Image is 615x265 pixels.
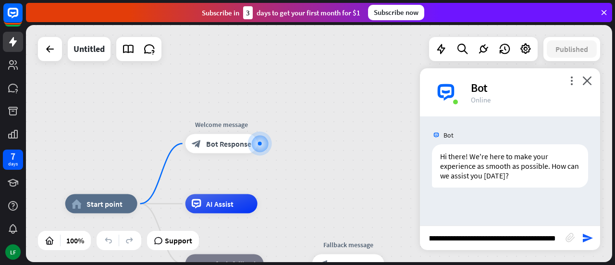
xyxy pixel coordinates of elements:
[86,199,123,209] span: Start point
[202,6,360,19] div: Subscribe in days to get your first month for $1
[8,161,18,167] div: days
[243,6,253,19] div: 3
[305,240,392,250] div: Fallback message
[547,40,597,58] button: Published
[74,37,105,61] div: Untitled
[566,233,575,242] i: block_attachment
[443,131,454,139] span: Bot
[471,80,589,95] div: Bot
[192,139,201,149] i: block_bot_response
[582,232,593,244] i: send
[178,120,265,129] div: Welcome message
[72,199,82,209] i: home_2
[5,244,21,260] div: LF
[8,4,37,33] button: Open LiveChat chat widget
[165,233,192,248] span: Support
[206,199,234,209] span: AI Assist
[567,76,576,85] i: more_vert
[582,76,592,85] i: close
[11,152,15,161] div: 7
[368,5,424,20] div: Subscribe now
[63,233,87,248] div: 100%
[206,139,251,149] span: Bot Response
[3,150,23,170] a: 7 days
[471,95,589,104] div: Online
[432,144,588,188] div: Hi there! We're here to make your experience as smooth as possible. How can we assist you [DATE]?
